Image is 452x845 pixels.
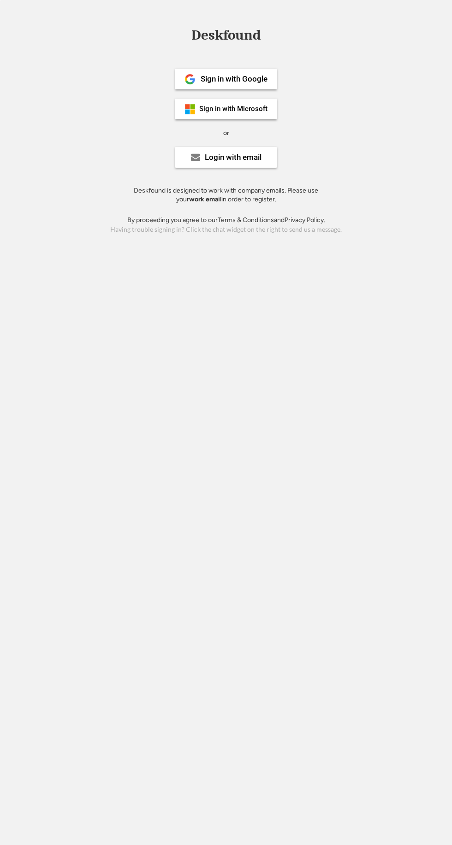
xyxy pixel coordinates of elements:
[122,186,330,204] div: Deskfound is designed to work with company emails. Please use your in order to register.
[187,28,265,42] div: Deskfound
[184,104,196,115] img: ms-symbollockup_mssymbol_19.png
[184,74,196,85] img: 1024px-Google__G__Logo.svg.png
[189,195,221,203] strong: work email
[199,106,268,112] div: Sign in with Microsoft
[205,153,262,161] div: Login with email
[218,216,274,224] a: Terms & Conditions
[127,216,325,225] div: By proceeding you agree to our and
[285,216,325,224] a: Privacy Policy.
[201,75,268,83] div: Sign in with Google
[223,129,229,138] div: or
